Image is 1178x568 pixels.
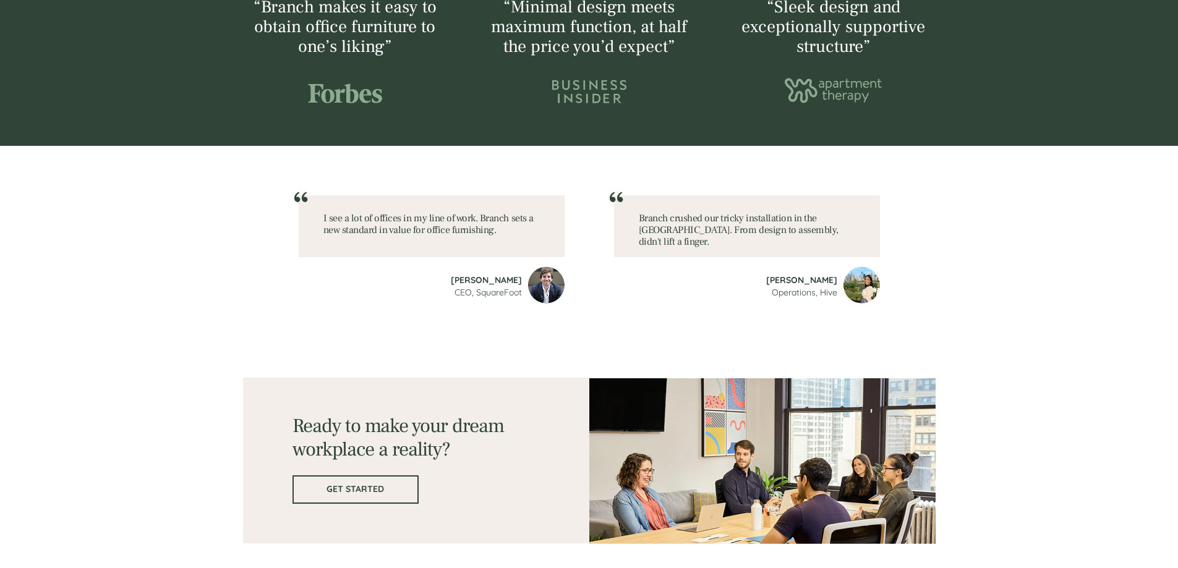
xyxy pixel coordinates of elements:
[292,475,419,504] a: GET STARTED
[292,413,505,462] span: Ready to make your dream workplace a reality?
[294,484,417,494] span: GET STARTED
[455,287,522,298] span: CEO, SquareFoot
[323,212,534,236] span: I see a lot of offices in my line of work. Branch sets a new standard in value for office furnish...
[772,287,837,298] span: Operations, Hive
[766,274,837,286] span: [PERSON_NAME]
[639,212,839,248] span: Branch crushed our tricky installation in the [GEOGRAPHIC_DATA]. From design to assembly, didn't ...
[451,274,522,286] span: [PERSON_NAME]
[126,240,190,266] input: Submit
